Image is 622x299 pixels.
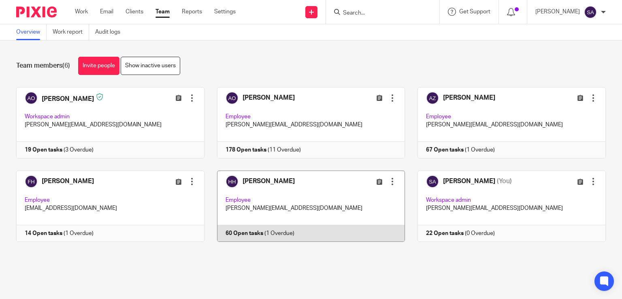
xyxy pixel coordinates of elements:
[62,62,70,69] span: (6)
[53,24,89,40] a: Work report
[75,8,88,16] a: Work
[584,6,597,19] img: svg%3E
[16,62,70,70] h1: Team members
[121,57,180,75] a: Show inactive users
[100,8,113,16] a: Email
[95,24,126,40] a: Audit logs
[155,8,170,16] a: Team
[214,8,236,16] a: Settings
[342,10,415,17] input: Search
[16,6,57,17] img: Pixie
[535,8,580,16] p: [PERSON_NAME]
[78,57,119,75] a: Invite people
[182,8,202,16] a: Reports
[16,24,47,40] a: Overview
[126,8,143,16] a: Clients
[459,9,490,15] span: Get Support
